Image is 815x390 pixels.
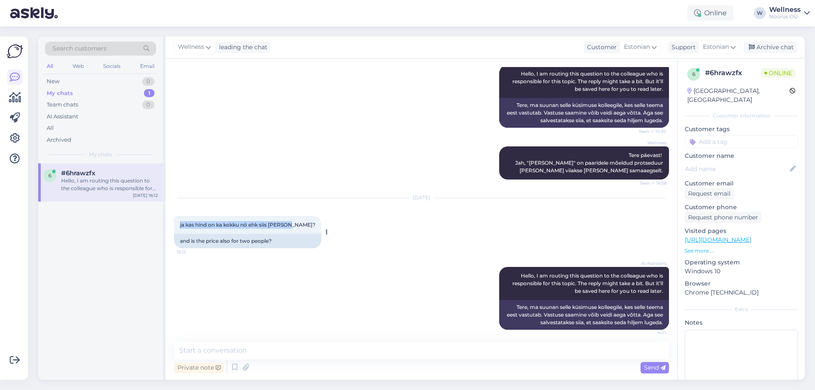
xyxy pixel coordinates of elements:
[89,151,112,158] span: My chats
[769,13,801,20] div: Noorus OÜ
[142,77,155,86] div: 0
[685,188,734,199] div: Request email
[685,318,798,327] p: Notes
[685,112,798,120] div: Customer information
[761,68,795,78] span: Online
[174,362,224,373] div: Private note
[685,236,751,244] a: [URL][DOMAIN_NAME]
[47,77,59,86] div: New
[754,7,766,19] div: W
[177,249,208,255] span: 16:12
[174,234,321,248] div: and is the price also for two people?
[685,125,798,134] p: Customer tags
[685,267,798,276] p: Windows 10
[512,272,664,294] span: Hello, I am routing this question to the colleague who is responsible for this topic. The reply m...
[644,364,666,371] span: Send
[48,172,51,179] span: 6
[769,6,801,13] div: Wellness
[101,61,122,72] div: Socials
[685,203,798,212] p: Customer phone
[47,136,71,144] div: Archived
[512,70,664,92] span: Hello, I am routing this question to the colleague who is responsible for this topic. The reply m...
[47,101,78,109] div: Team chats
[47,124,54,132] div: All
[687,87,790,104] div: [GEOGRAPHIC_DATA], [GEOGRAPHIC_DATA]
[685,179,798,188] p: Customer email
[635,140,666,146] span: Wellness
[687,6,733,21] div: Online
[180,222,315,228] span: ja kas hind on ka kokku nö ehk siis [PERSON_NAME]?
[685,288,798,297] p: Chrome [TECHNICAL_ID]
[635,180,666,186] span: Seen ✓ 16:58
[138,61,156,72] div: Email
[668,43,696,52] div: Support
[769,6,810,20] a: WellnessNoorus OÜ
[705,68,761,78] div: # 6hrawzfx
[685,279,798,288] p: Browser
[71,61,86,72] div: Web
[144,89,155,98] div: 1
[635,260,666,267] span: AI Assistant
[685,164,788,174] input: Add name
[47,89,73,98] div: My chats
[45,61,55,72] div: All
[624,42,650,52] span: Estonian
[685,135,798,148] input: Add a tag
[515,152,664,174] span: Tere päevast! Jah, "[PERSON_NAME]" on paaridele mõeldud protseduur [PERSON_NAME] viiakse [PERSON_...
[685,258,798,267] p: Operating system
[216,43,267,52] div: leading the chat
[635,128,666,135] span: Seen ✓ 14:30
[174,194,669,202] div: [DATE]
[47,112,78,121] div: AI Assistant
[685,212,762,223] div: Request phone number
[685,227,798,236] p: Visited pages
[133,192,158,199] div: [DATE] 16:12
[142,101,155,109] div: 0
[685,247,798,255] p: See more ...
[685,152,798,160] p: Customer name
[61,169,96,177] span: #6hrawzfx
[703,42,729,52] span: Estonian
[178,42,204,52] span: Wellness
[499,300,669,330] div: Tere, ma suunan selle küsimuse kolleegile, kes selle teema eest vastutab. Vastuse saamine võib ve...
[635,330,666,337] span: 16:12
[53,44,107,53] span: Search customers
[499,98,669,128] div: Tere, ma suunan selle küsimuse kolleegile, kes selle teema eest vastutab. Vastuse saamine võib ve...
[7,43,23,59] img: Askly Logo
[61,177,158,192] div: Hello, I am routing this question to the colleague who is responsible for this topic. The reply m...
[584,43,617,52] div: Customer
[692,71,695,77] span: 6
[685,306,798,313] div: Extra
[744,42,797,53] div: Archive chat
